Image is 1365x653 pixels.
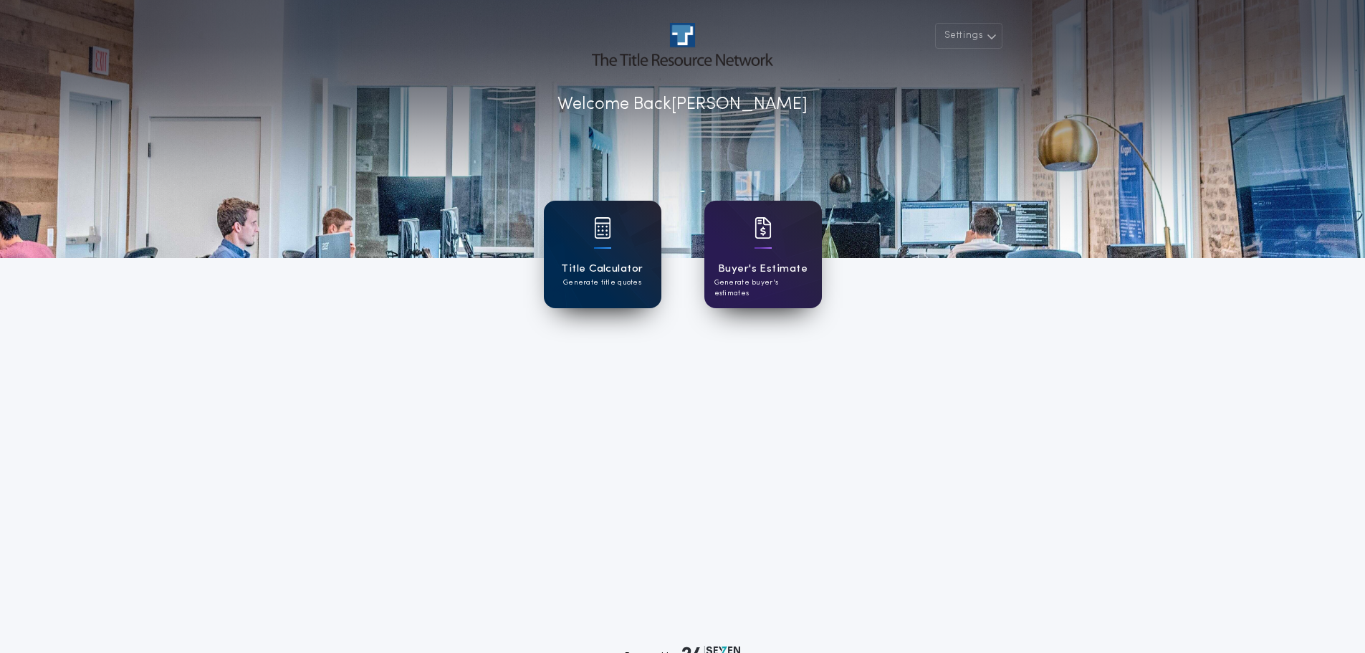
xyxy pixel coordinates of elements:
p: Welcome Back [PERSON_NAME] [557,92,808,118]
img: card icon [755,217,772,239]
a: card iconBuyer's EstimateGenerate buyer's estimates [704,201,822,308]
p: Generate buyer's estimates [714,277,812,299]
a: card iconTitle CalculatorGenerate title quotes [544,201,661,308]
button: Settings [935,23,1002,49]
p: Generate title quotes [563,277,641,288]
img: card icon [594,217,611,239]
h1: Buyer's Estimate [718,261,808,277]
img: account-logo [592,23,772,66]
h1: Title Calculator [561,261,643,277]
